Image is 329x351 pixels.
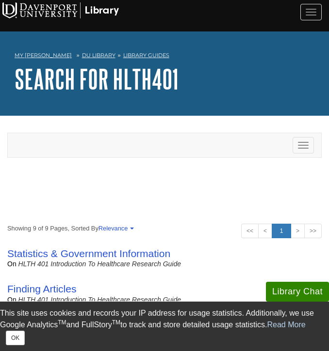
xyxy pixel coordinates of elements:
strong: Showing 9 of 9 Pages, Sorted By [7,224,322,233]
a: DU Library [82,52,115,59]
button: Library Chat [266,282,329,302]
sup: TM [58,319,66,326]
nav: breadcrumb [15,49,314,64]
img: Davenport University Logo [2,2,119,18]
a: >> [304,224,322,238]
a: HLTH 401 Introduction to Healthcare Research Guide [18,296,181,304]
a: Statistics & Government Information [7,248,170,259]
span: on [7,296,16,304]
a: Finding Articles [7,283,76,294]
button: Close [6,331,25,345]
a: 1 [272,224,291,238]
a: > [291,224,305,238]
a: << [241,224,259,238]
ul: Search Pagination [241,224,322,238]
a: Read More [267,320,306,329]
span: on [7,260,16,268]
h1: Search for hlth401 [15,64,314,93]
a: My [PERSON_NAME] [15,51,72,60]
a: Relevance [99,225,132,232]
a: Library Guides [123,52,169,59]
a: HLTH 401 Introduction to Healthcare Research Guide [18,260,181,268]
sup: TM [112,319,120,326]
a: < [258,224,272,238]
